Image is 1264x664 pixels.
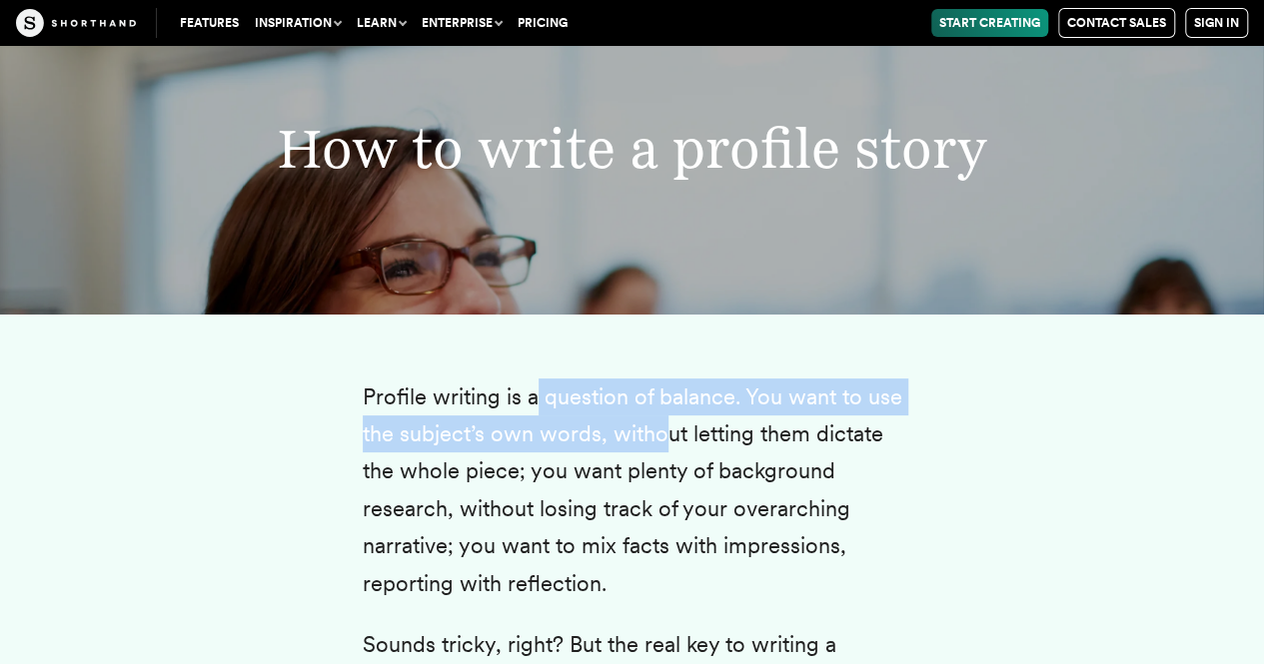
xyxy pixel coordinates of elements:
[1185,8,1248,38] a: Sign in
[414,9,510,37] button: Enterprise
[349,9,414,37] button: Learn
[1058,8,1175,38] a: Contact Sales
[510,9,576,37] a: Pricing
[931,9,1048,37] a: Start Creating
[116,121,1148,176] h2: How to write a profile story
[363,378,902,602] p: Profile writing is a question of balance. You want to use the subject’s own words, without lettin...
[16,9,136,37] img: The Craft
[172,9,247,37] a: Features
[247,9,349,37] button: Inspiration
